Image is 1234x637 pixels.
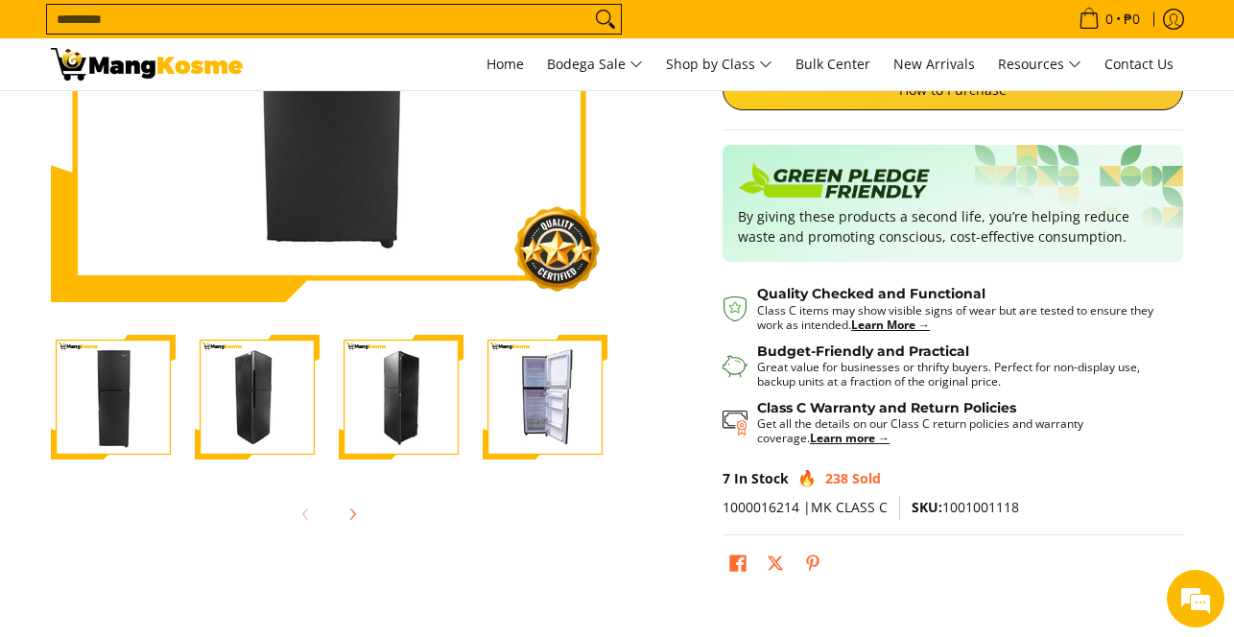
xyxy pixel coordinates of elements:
span: 238 [825,469,848,487]
strong: Quality Checked and Functional [757,285,985,302]
a: Bodega Sale [537,38,653,90]
button: Search [590,5,621,34]
p: By giving these products a second life, you’re helping reduce waste and promoting conscious, cost... [738,206,1168,247]
span: We're online! [111,194,265,388]
span: ₱0 [1121,12,1143,26]
span: 1000016214 |MK CLASS C [723,498,888,516]
img: Condura 8.4 Cu. Ft. Negosyo Inverter Refrigerator, Midnight Sapphire CTD85MNI (Class C)-2 [195,335,320,460]
img: Badge sustainability green pledge friendly [738,160,930,206]
img: Condura 8.4 Cu. Ft. Negosyo Inverter Refrigerator, Midnight Sapphire CTD85MNI (Class C)-1 [51,335,176,460]
span: • [1073,9,1146,30]
button: Next [331,493,373,535]
a: Learn more → [810,430,890,446]
a: Contact Us [1095,38,1183,90]
img: Condura 8.4 Cu. Ft. Negosyo Inverter Refrigerator, Midnight Sapphire CTD85MNI (Class C)-3 [339,335,463,460]
span: SKU: [912,498,942,516]
div: Minimize live chat window [315,10,361,56]
span: Sold [852,469,881,487]
a: Home [477,38,534,90]
nav: Main Menu [262,38,1183,90]
span: 7 [723,469,730,487]
span: Bodega Sale [547,53,643,77]
div: Chat with us now [100,107,322,132]
a: Resources [988,38,1091,90]
a: Shop by Class [656,38,782,90]
p: Great value for businesses or thrifty buyers. Perfect for non-display use, backup units at a frac... [757,360,1164,389]
a: Post on X [762,550,789,582]
p: Class C items may show visible signs of wear but are tested to ensure they work as intended. [757,303,1164,332]
a: New Arrivals [884,38,985,90]
a: Learn More → [851,317,930,333]
span: 0 [1103,12,1116,26]
span: Home [486,55,524,73]
span: Contact Us [1104,55,1174,73]
span: Bulk Center [795,55,870,73]
img: Condura 8.4 Cu. Ft. Negosyo Inverter Refrigerator, Midnight Sapphire CTD85MNI (Class C)-4 [483,335,607,460]
span: In Stock [734,469,789,487]
strong: Class C Warranty and Return Policies [757,399,1016,416]
img: Condura 8.5 Cu. Ft. Negosyo Inverter Refrigerator l Mang Kosme [51,48,243,81]
a: Bulk Center [786,38,880,90]
span: Resources [998,53,1081,77]
span: Shop by Class [666,53,772,77]
a: Pin on Pinterest [799,550,826,582]
span: New Arrivals [893,55,975,73]
p: Get all the details on our Class C return policies and warranty coverage. [757,416,1164,445]
textarea: Type your message and hit 'Enter' [10,429,366,496]
a: Share on Facebook [724,550,751,582]
span: 1001001118 [912,498,1019,516]
strong: Budget-Friendly and Practical [757,342,969,360]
